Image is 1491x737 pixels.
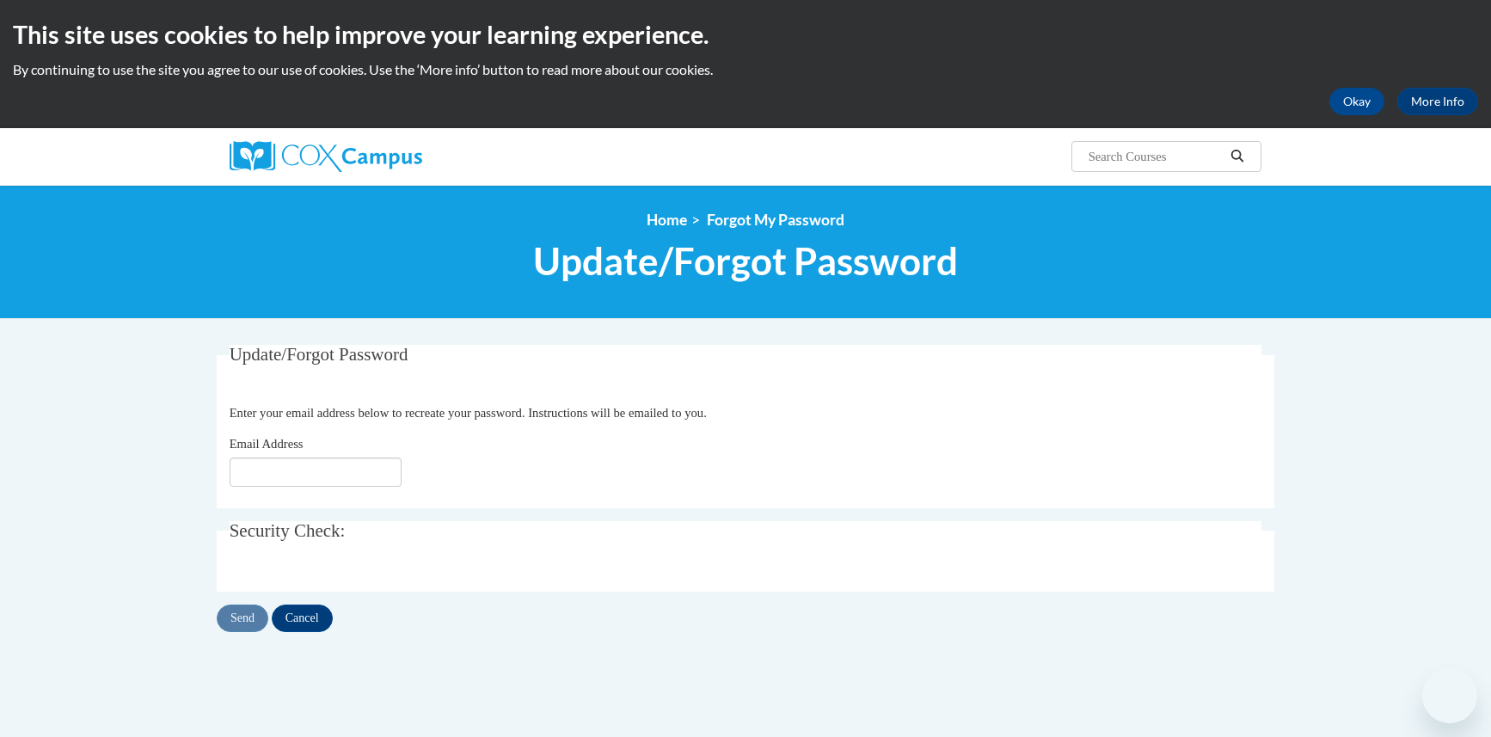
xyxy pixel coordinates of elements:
[13,60,1478,79] p: By continuing to use the site you agree to our use of cookies. Use the ‘More info’ button to read...
[13,17,1478,52] h2: This site uses cookies to help improve your learning experience.
[230,437,304,451] span: Email Address
[647,211,687,229] a: Home
[1397,88,1478,115] a: More Info
[230,406,707,420] span: Enter your email address below to recreate your password. Instructions will be emailed to you.
[230,344,408,365] span: Update/Forgot Password
[1224,146,1250,167] button: Search
[707,211,844,229] span: Forgot My Password
[230,141,556,172] a: Cox Campus
[230,141,422,172] img: Cox Campus
[533,238,958,284] span: Update/Forgot Password
[272,605,333,632] input: Cancel
[1087,146,1224,167] input: Search Courses
[1422,668,1477,723] iframe: Button to launch messaging window
[1329,88,1384,115] button: Okay
[230,458,402,487] input: Email
[230,520,346,541] span: Security Check:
